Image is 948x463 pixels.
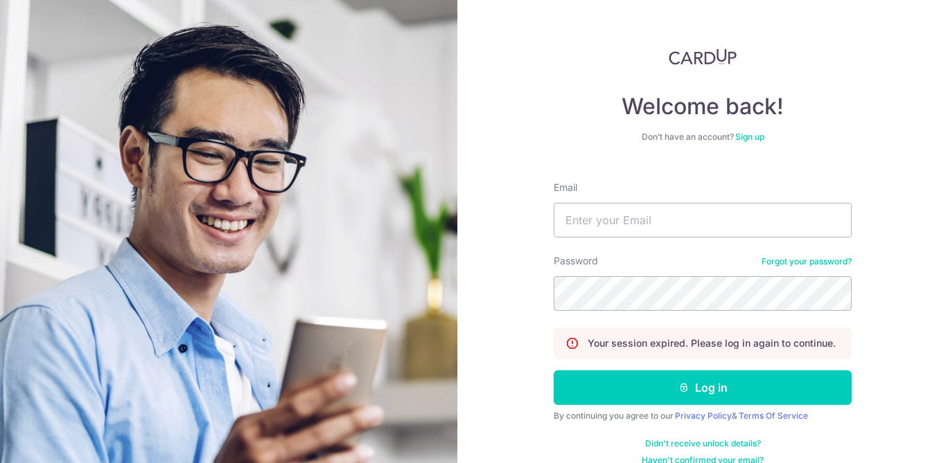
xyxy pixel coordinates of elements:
a: Terms Of Service [739,410,808,421]
img: CardUp Logo [669,48,737,65]
div: Don’t have an account? [554,131,852,143]
a: Forgot your password? [762,256,852,267]
a: Didn't receive unlock details? [645,438,761,449]
div: By continuing you agree to our & [554,410,852,421]
label: Password [554,254,598,268]
a: Privacy Policy [675,410,732,421]
h4: Welcome back! [554,93,852,120]
label: Email [554,181,577,194]
button: Log in [554,370,852,405]
a: Sign up [735,131,764,142]
input: Enter your Email [554,203,852,237]
p: Your session expired. Please log in again to continue. [588,336,836,350]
